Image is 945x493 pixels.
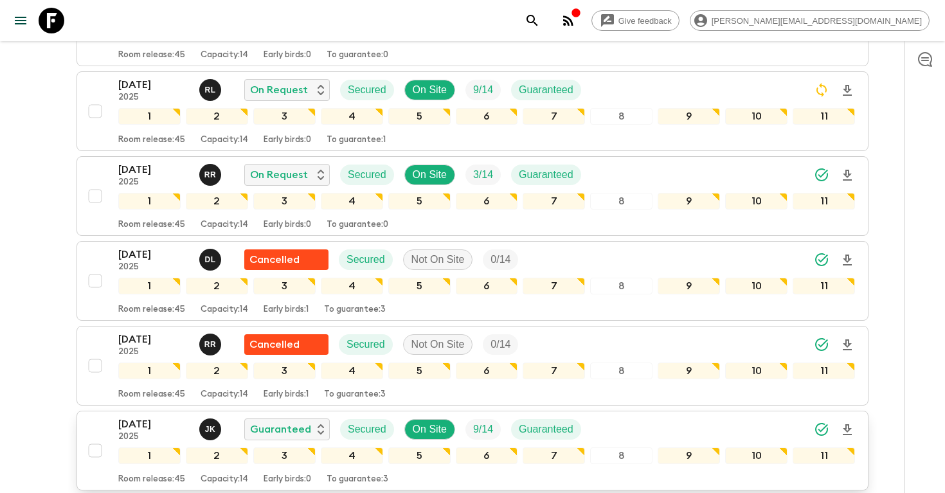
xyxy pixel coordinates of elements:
div: 2 [186,278,248,294]
p: To guarantee: 3 [327,474,388,485]
p: Capacity: 14 [201,474,248,485]
p: To guarantee: 1 [327,135,386,145]
p: To guarantee: 3 [324,305,386,315]
div: Secured [340,419,394,440]
p: R R [204,339,217,350]
button: RL [199,79,224,101]
div: 5 [388,363,451,379]
div: 9 [658,108,720,125]
p: Secured [348,422,386,437]
div: Secured [339,249,393,270]
p: Room release: 45 [118,390,185,400]
div: Secured [340,80,394,100]
p: 3 / 14 [473,167,493,183]
button: RR [199,164,224,186]
span: Give feedback [611,16,679,26]
div: 3 [253,278,316,294]
p: 9 / 14 [473,422,493,437]
p: Capacity: 14 [201,220,248,230]
div: Trip Fill [483,249,518,270]
div: 3 [253,363,316,379]
svg: Synced Successfully [814,252,829,267]
p: 2025 [118,347,189,357]
span: Roland Rau [199,337,224,348]
div: 8 [590,108,652,125]
div: 9 [658,278,720,294]
button: [DATE]2025Jamie KeenanGuaranteedSecuredOn SiteTrip FillGuaranteed1234567891011Room release:45Capa... [76,411,869,490]
p: Room release: 45 [118,135,185,145]
span: [PERSON_NAME][EMAIL_ADDRESS][DOMAIN_NAME] [705,16,929,26]
div: 9 [658,447,720,464]
div: 1 [118,278,181,294]
div: 11 [793,108,855,125]
div: On Site [404,80,455,100]
p: D L [204,255,215,265]
div: 2 [186,447,248,464]
svg: Download Onboarding [840,168,855,183]
p: Room release: 45 [118,220,185,230]
div: 4 [321,193,383,210]
svg: Sync Required - Changes detected [814,82,829,98]
div: 1 [118,108,181,125]
div: Not On Site [403,249,473,270]
div: 11 [793,193,855,210]
p: Secured [346,252,385,267]
p: 2025 [118,177,189,188]
div: 7 [523,363,585,379]
p: Guaranteed [519,82,573,98]
p: On Site [413,82,447,98]
div: 1 [118,447,181,464]
div: 7 [523,108,585,125]
div: [PERSON_NAME][EMAIL_ADDRESS][DOMAIN_NAME] [690,10,930,31]
p: To guarantee: 3 [324,390,386,400]
div: Secured [339,334,393,355]
div: Trip Fill [483,334,518,355]
button: menu [8,8,33,33]
div: Trip Fill [465,80,501,100]
div: On Site [404,419,455,440]
div: 4 [321,363,383,379]
div: 5 [388,193,451,210]
div: 11 [793,447,855,464]
p: Guaranteed [519,167,573,183]
p: 9 / 14 [473,82,493,98]
p: R L [204,85,215,95]
div: 9 [658,363,720,379]
p: On Request [250,167,308,183]
p: Secured [348,167,386,183]
div: 2 [186,193,248,210]
div: 8 [590,363,652,379]
p: Cancelled [249,337,300,352]
p: Early birds: 0 [264,135,311,145]
button: search adventures [519,8,545,33]
div: 6 [456,108,518,125]
div: 2 [186,363,248,379]
p: To guarantee: 0 [327,220,388,230]
button: JK [199,418,224,440]
svg: Download Onboarding [840,83,855,98]
p: Capacity: 14 [201,50,248,60]
button: [DATE]2025Dylan LeesFlash Pack cancellationSecuredNot On SiteTrip Fill1234567891011Room release:4... [76,241,869,321]
div: 5 [388,108,451,125]
p: Early birds: 0 [264,220,311,230]
div: Flash Pack cancellation [244,334,328,355]
p: Early birds: 1 [264,305,309,315]
p: [DATE] [118,247,189,262]
p: Secured [348,82,386,98]
a: Give feedback [591,10,679,31]
span: Roland Rau [199,168,224,178]
div: 10 [725,108,788,125]
svg: Download Onboarding [840,253,855,268]
p: Guaranteed [250,422,311,437]
p: 0 / 14 [491,252,510,267]
p: 2025 [118,93,189,103]
p: Early birds: 1 [264,390,309,400]
div: 4 [321,108,383,125]
p: Early birds: 0 [264,50,311,60]
div: 3 [253,193,316,210]
p: Not On Site [411,337,465,352]
svg: Download Onboarding [840,422,855,438]
p: [DATE] [118,417,189,432]
div: 4 [321,278,383,294]
p: Cancelled [249,252,300,267]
